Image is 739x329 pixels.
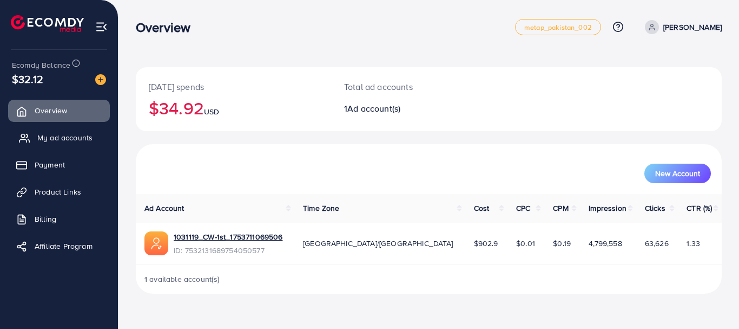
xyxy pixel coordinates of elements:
[663,21,722,34] p: [PERSON_NAME]
[693,280,731,321] iframe: Chat
[8,127,110,149] a: My ad accounts
[8,235,110,257] a: Affiliate Program
[12,71,43,87] span: $32.12
[11,15,84,32] img: logo
[204,106,219,117] span: USD
[8,181,110,203] a: Product Links
[524,24,592,31] span: metap_pakistan_002
[687,203,712,214] span: CTR (%)
[8,100,110,121] a: Overview
[8,154,110,176] a: Payment
[589,238,622,249] span: 4,799,558
[515,19,601,35] a: metap_pakistan_002
[344,80,465,93] p: Total ad accounts
[303,238,453,249] span: [GEOGRAPHIC_DATA]/[GEOGRAPHIC_DATA]
[35,105,67,116] span: Overview
[12,60,70,70] span: Ecomdy Balance
[37,132,93,143] span: My ad accounts
[655,170,700,177] span: New Account
[641,20,722,34] a: [PERSON_NAME]
[149,80,318,93] p: [DATE] spends
[95,74,106,85] img: image
[303,203,339,214] span: Time Zone
[645,203,665,214] span: Clicks
[136,20,199,35] h3: Overview
[35,186,81,197] span: Product Links
[344,104,465,114] h2: 1
[174,245,282,256] span: ID: 7532131689754050577
[347,102,400,114] span: Ad account(s)
[35,214,56,224] span: Billing
[474,238,498,249] span: $902.9
[144,231,168,255] img: ic-ads-acc.e4c84228.svg
[149,98,318,118] h2: $34.92
[516,238,535,249] span: $0.01
[644,164,711,183] button: New Account
[645,238,669,249] span: 63,626
[474,203,490,214] span: Cost
[174,231,282,242] a: 1031119_CW-1st_1753711069506
[95,21,108,33] img: menu
[589,203,626,214] span: Impression
[553,238,571,249] span: $0.19
[144,203,184,214] span: Ad Account
[516,203,530,214] span: CPC
[35,159,65,170] span: Payment
[553,203,568,214] span: CPM
[35,241,93,251] span: Affiliate Program
[144,274,220,285] span: 1 available account(s)
[8,208,110,230] a: Billing
[687,238,700,249] span: 1.33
